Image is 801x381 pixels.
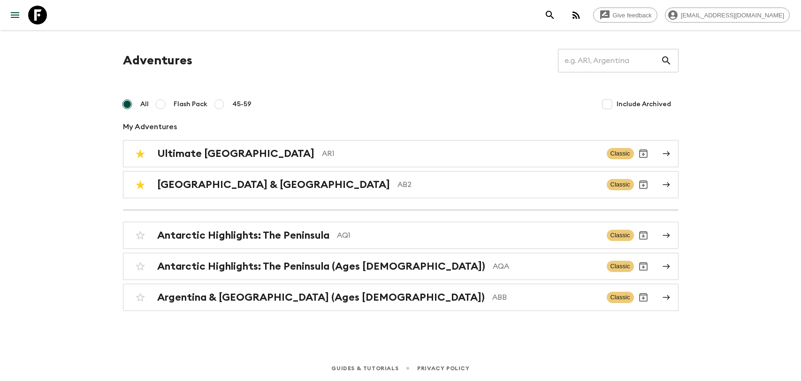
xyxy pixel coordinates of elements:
h2: Ultimate [GEOGRAPHIC_DATA] [157,148,314,160]
p: ABB [492,292,599,303]
span: Classic [607,179,634,190]
button: menu [6,6,24,24]
a: Give feedback [593,8,657,23]
a: [GEOGRAPHIC_DATA] & [GEOGRAPHIC_DATA]AB2ClassicArchive [123,171,679,198]
span: Include Archived [617,100,671,109]
h2: [GEOGRAPHIC_DATA] & [GEOGRAPHIC_DATA] [157,179,390,191]
span: All [140,100,149,109]
span: Flash Pack [174,100,207,109]
button: search adventures [541,6,559,24]
a: Privacy Policy [417,363,469,373]
span: Give feedback [608,12,657,19]
span: Classic [607,261,634,272]
button: Archive [634,226,653,245]
span: 45-59 [232,100,252,109]
span: Classic [607,230,634,241]
button: Archive [634,175,653,194]
p: AQA [493,261,599,272]
input: e.g. AR1, Argentina [558,47,661,74]
button: Archive [634,144,653,163]
p: AR1 [322,148,599,159]
p: My Adventures [123,121,679,132]
h1: Adventures [123,51,192,70]
h2: Argentina & [GEOGRAPHIC_DATA] (Ages [DEMOGRAPHIC_DATA]) [157,291,485,303]
button: Archive [634,257,653,276]
h2: Antarctic Highlights: The Peninsula (Ages [DEMOGRAPHIC_DATA]) [157,260,485,272]
div: [EMAIL_ADDRESS][DOMAIN_NAME] [665,8,790,23]
span: Classic [607,292,634,303]
a: Antarctic Highlights: The Peninsula (Ages [DEMOGRAPHIC_DATA])AQAClassicArchive [123,253,679,280]
a: Ultimate [GEOGRAPHIC_DATA]AR1ClassicArchive [123,140,679,167]
h2: Antarctic Highlights: The Peninsula [157,229,329,241]
a: Guides & Tutorials [331,363,398,373]
button: Archive [634,288,653,307]
a: Argentina & [GEOGRAPHIC_DATA] (Ages [DEMOGRAPHIC_DATA])ABBClassicArchive [123,284,679,311]
p: AQ1 [337,230,599,241]
span: [EMAIL_ADDRESS][DOMAIN_NAME] [676,12,789,19]
span: Classic [607,148,634,159]
p: AB2 [397,179,599,190]
a: Antarctic Highlights: The PeninsulaAQ1ClassicArchive [123,222,679,249]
